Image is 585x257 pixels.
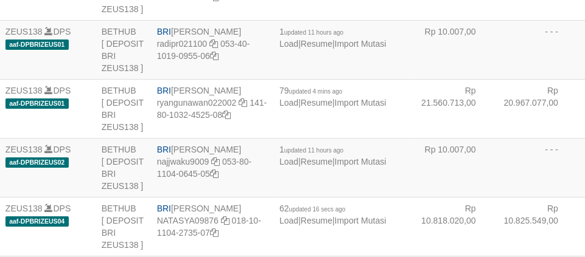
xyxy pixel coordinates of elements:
a: Resume [301,216,332,225]
span: 79 [279,86,342,95]
a: Resume [301,39,332,49]
span: updated 11 hours ago [284,147,343,154]
a: ZEUS138 [5,145,43,154]
td: Rp 10.818.020,00 [412,197,494,256]
td: [PERSON_NAME] 053-40-1019-0955-06 [152,20,275,79]
td: BETHUB [ DEPOSIT BRI ZEUS138 ] [97,20,152,79]
a: Copy NATASYA09876 to clipboard [221,216,229,225]
a: Load [279,216,298,225]
a: ZEUS138 [5,86,43,95]
td: Rp 10.825.549,00 [494,197,576,256]
span: aaf-DPBRIZEUS01 [5,39,69,50]
a: najjwaku9009 [157,157,209,166]
span: 1 [279,27,343,36]
a: ZEUS138 [5,27,43,36]
a: Copy 053801104064505 to clipboard [210,169,219,179]
a: Import Mutasi [335,216,387,225]
a: Copy ryangunawan022002 to clipboard [239,98,247,108]
a: Load [279,39,298,49]
td: [PERSON_NAME] 141-80-1032-4525-08 [152,79,275,138]
td: DPS [1,138,97,197]
td: Rp 20.967.077,00 [494,79,576,138]
a: Load [279,98,298,108]
td: DPS [1,197,97,256]
a: radipr021100 [157,39,208,49]
td: - - - [494,20,576,79]
span: updated 4 mins ago [289,88,343,95]
span: updated 16 secs ago [289,206,346,213]
td: DPS [1,79,97,138]
span: 1 [279,145,343,154]
td: BETHUB [ DEPOSIT BRI ZEUS138 ] [97,79,152,138]
td: [PERSON_NAME] 053-80-1104-0645-05 [152,138,275,197]
a: ZEUS138 [5,204,43,213]
td: [PERSON_NAME] 018-10-1104-2735-07 [152,197,275,256]
a: Import Mutasi [335,98,387,108]
a: Import Mutasi [335,39,387,49]
a: Load [279,157,298,166]
a: Copy 141801032452508 to clipboard [222,110,231,120]
span: BRI [157,204,171,213]
span: | | [279,86,386,108]
a: Copy radipr021100 to clipboard [209,39,218,49]
span: BRI [157,86,171,95]
span: updated 11 hours ago [284,29,343,36]
td: BETHUB [ DEPOSIT BRI ZEUS138 ] [97,138,152,197]
span: BRI [157,145,171,154]
span: | | [279,145,386,166]
span: aaf-DPBRIZEUS04 [5,216,69,227]
span: aaf-DPBRIZEUS01 [5,98,69,109]
a: Copy 018101104273507 to clipboard [210,228,219,238]
a: Resume [301,98,332,108]
span: | | [279,204,386,225]
span: aaf-DPBRIZEUS02 [5,157,69,168]
td: DPS [1,20,97,79]
a: Resume [301,157,332,166]
a: NATASYA09876 [157,216,219,225]
td: Rp 21.560.713,00 [412,79,494,138]
a: Import Mutasi [335,157,387,166]
span: 62 [279,204,345,213]
a: Copy najjwaku9009 to clipboard [211,157,220,166]
span: | | [279,27,386,49]
td: BETHUB [ DEPOSIT BRI ZEUS138 ] [97,197,152,256]
td: Rp 10.007,00 [412,20,494,79]
a: ryangunawan022002 [157,98,237,108]
span: BRI [157,27,171,36]
td: - - - [494,138,576,197]
a: Copy 053401019095506 to clipboard [210,51,219,61]
td: Rp 10.007,00 [412,138,494,197]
